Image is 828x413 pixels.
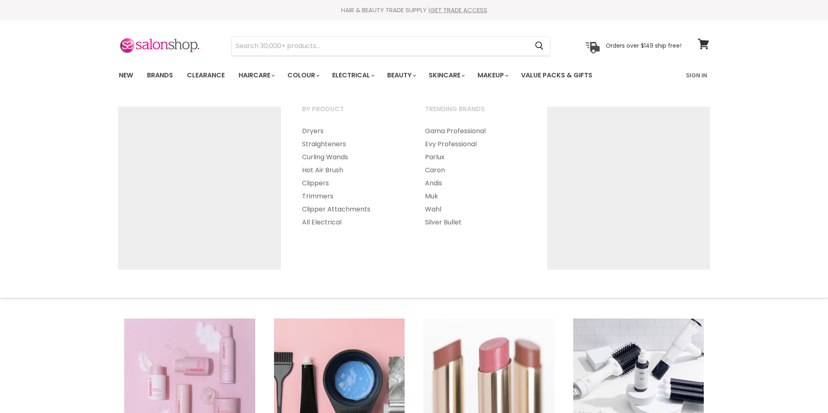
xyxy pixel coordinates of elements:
[381,67,421,84] a: Beauty
[292,125,413,229] ul: Main menu
[415,103,536,123] a: Trending Brands
[681,67,712,84] a: Sign In
[181,67,231,84] a: Clearance
[113,67,139,84] a: New
[232,37,528,55] input: Search
[231,36,550,56] form: Product
[415,216,536,229] a: Silver Bullet
[292,164,413,177] a: Hot Air Brush
[415,151,536,164] a: Parlux
[292,151,413,164] a: Curling Wands
[292,138,413,151] a: Straighteners
[232,67,280,84] a: Haircare
[141,67,179,84] a: Brands
[430,6,487,14] a: GET TRADE ACCESS
[415,203,536,216] a: Wahl
[292,216,413,229] a: All Electrical
[292,103,413,123] a: By Product
[326,67,379,84] a: Electrical
[415,177,536,190] a: Andis
[415,125,536,138] a: Gama Professional
[109,64,719,87] nav: Main
[292,190,413,203] a: Trimmers
[113,64,640,87] ul: Main menu
[528,37,550,55] button: Search
[415,164,536,177] a: Caron
[292,203,413,216] a: Clipper Attachments
[515,67,598,84] a: Value Packs & Gifts
[109,6,719,14] div: HAIR & BEAUTY TRADE SUPPLY |
[423,67,470,84] a: Skincare
[415,138,536,151] a: Evy Professional
[281,67,324,84] a: Colour
[292,177,413,190] a: Clippers
[415,190,536,203] a: Muk
[292,125,413,138] a: Dryers
[471,67,513,84] a: Makeup
[606,42,681,49] p: Orders over $149 ship free!
[415,125,536,229] ul: Main menu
